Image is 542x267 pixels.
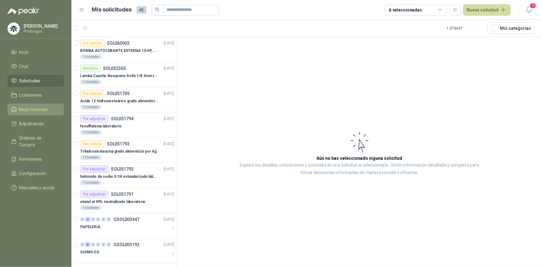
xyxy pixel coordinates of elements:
span: Configuración [19,170,47,177]
div: 1 - 37 de 37 [447,23,483,33]
div: 0 [107,242,111,247]
div: 6 [85,242,90,247]
p: fenolftaleina laboratorio [80,123,122,129]
a: RecibidoSOL052365[DATE] Lámina Caucho Neopreno Rollo 1/8 3mm rollo x 10M1 Unidades [71,62,177,87]
div: 1 Unidades [80,105,102,110]
div: 0 [96,242,101,247]
div: Por cotizar [80,90,104,97]
p: [DATE] [164,91,174,97]
div: Por cotizar [80,140,104,148]
a: Chat [7,61,64,72]
span: 45 [137,6,147,14]
div: Por adjudicar [80,165,108,173]
div: 1 Unidades [80,205,102,210]
p: etanol al 95% neutralizado laboratorio [80,199,145,205]
p: [DATE] [164,66,174,71]
p: SOL051795 [107,91,130,96]
p: SOL060902 [107,41,130,45]
div: 0 [80,217,85,222]
a: Por adjudicarSOL051794[DATE] fenolftaleina laboratorio1 Unidades [71,113,177,138]
p: [DATE] [164,166,174,172]
div: Por cotizar [80,39,104,47]
p: SOL052365 [103,66,126,71]
p: [DATE] [164,191,174,197]
span: Negociaciones [19,106,48,113]
div: 0 [91,217,95,222]
a: Remisiones [7,153,64,165]
h1: Mis solicitudes [92,5,132,14]
p: Prodinagro [24,30,62,33]
p: BOMBA AUTOCEBANTE EXTERNA 15 HP, 220/440 V ALTURA MAX 60MTS, CAUDAL MAX 423GPM [80,48,157,54]
img: Logo peakr [7,7,39,15]
p: SOL051794 [111,117,134,121]
p: [DATE] [164,40,174,46]
div: 0 [80,242,85,247]
p: [DATE] [164,242,174,248]
p: GSOL003192 [114,242,139,247]
span: search [155,7,160,12]
p: [DATE] [164,217,174,223]
div: 0 [96,217,101,222]
div: 0 [101,217,106,222]
div: 6 seleccionadas [389,7,422,13]
a: Inicio [7,46,64,58]
a: Solicitudes [7,75,64,87]
p: SOL051791 [111,192,134,196]
div: Por adjudicar [80,191,108,198]
a: 0 6 0 0 0 0 GSOL003192[DATE] QUIMICOS [80,241,175,261]
div: 1 Unidades [80,54,102,59]
span: Inicio [19,49,29,56]
a: Adjudicación [7,118,64,130]
span: Adjudicación [19,120,44,127]
p: [DATE] [164,116,174,122]
div: 1 Unidades [80,80,102,85]
button: 3 [523,4,535,16]
a: Órdenes de Compra [7,132,64,151]
div: 1 Unidades [80,130,102,135]
a: Manuales y ayuda [7,182,64,194]
p: Lámina Caucho Neopreno Rollo 1/8 3mm rollo x 10M [80,73,157,79]
div: 7 [85,217,90,222]
span: Remisiones [19,156,42,163]
a: Negociaciones [7,104,64,115]
a: Configuración [7,168,64,179]
div: Recibido [80,65,101,72]
p: [PERSON_NAME] [24,24,62,28]
p: SOL051793 [107,142,130,146]
a: Por cotizarSOL051795[DATE] Ácido 12-hidroxiesteárico grado alimenticio por kg1 Unidades [71,87,177,113]
div: 1 Unidades [80,180,102,185]
a: Licitaciones [7,89,64,101]
span: Órdenes de Compra [19,135,58,148]
img: Company Logo [8,23,20,35]
a: 0 7 0 0 0 0 GSOL003447[DATE] PAPELERIA [80,216,175,236]
span: Manuales y ayuda [19,184,55,191]
h3: Aún no has seleccionado niguna solicitud [317,155,403,162]
div: 0 [91,242,95,247]
a: Por cotizarSOL060902[DATE] BOMBA AUTOCEBANTE EXTERNA 15 HP, 220/440 V ALTURA MAX 60MTS, CAUDAL MA... [71,37,177,62]
p: [DATE] [164,141,174,147]
p: hidróxido de sodio 0.1N estandarizado laboratorio [80,174,157,180]
p: QUIMICOS [80,249,99,255]
a: Por adjudicarSOL051792[DATE] hidróxido de sodio 0.1N estandarizado laboratorio1 Unidades [71,163,177,188]
a: Por cotizarSOL051793[DATE] Trihidroxiestearina grado alimenticio por kg1 Unidades [71,138,177,163]
span: Solicitudes [19,77,41,84]
p: Trihidroxiestearina grado alimenticio por kg [80,149,157,154]
div: 0 [101,242,106,247]
a: Por adjudicarSOL051791[DATE] etanol al 95% neutralizado laboratorio1 Unidades [71,188,177,213]
p: Ácido 12-hidroxiesteárico grado alimenticio por kg [80,98,157,104]
span: Licitaciones [19,92,42,99]
p: PAPELERIA [80,224,100,230]
div: 0 [107,217,111,222]
span: Chat [19,63,29,70]
p: Explora los detalles, cotizaciones y actividad de una solicitud al seleccionarla. Obtén informaci... [239,162,480,177]
p: GSOL003447 [114,217,139,222]
p: SOL051792 [111,167,134,171]
button: Mís categorías [488,22,535,34]
span: 3 [530,3,536,9]
button: Nueva solicitud [463,4,511,16]
div: 1 Unidades [80,155,102,160]
div: Por adjudicar [80,115,108,122]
